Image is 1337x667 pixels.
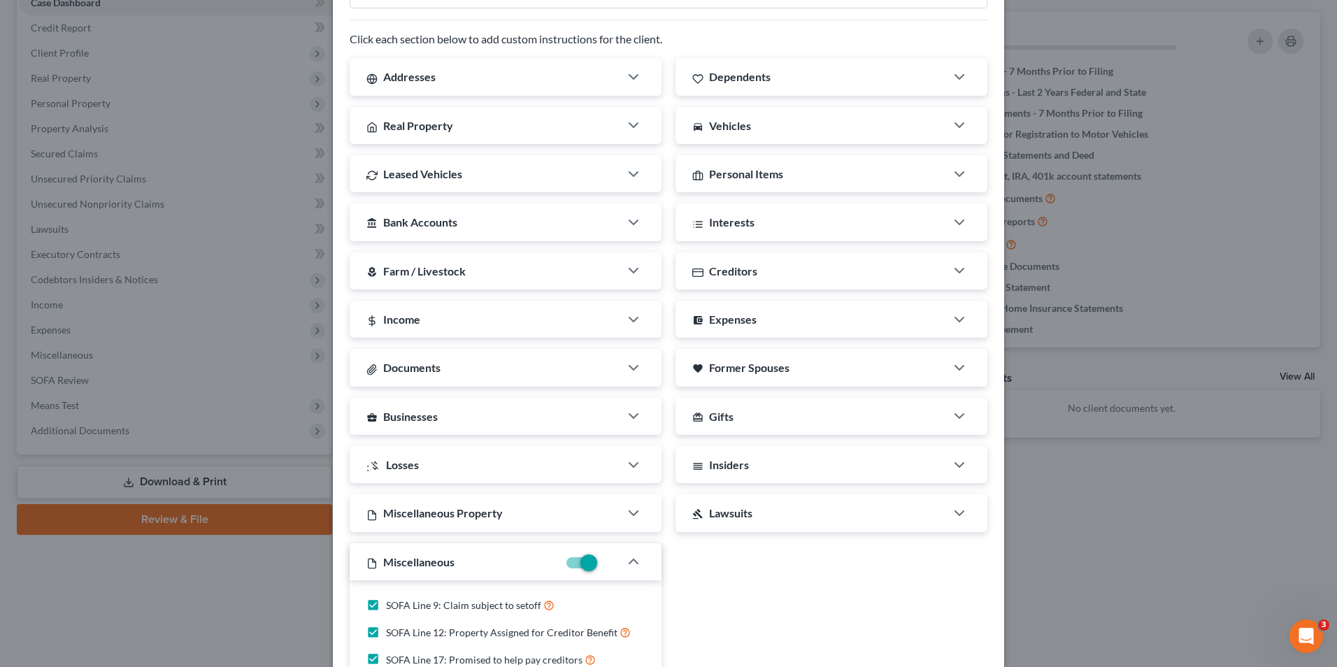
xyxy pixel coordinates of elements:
span: Creditors [709,264,757,278]
span: Expenses [709,313,757,326]
span: Addresses [383,70,436,83]
i: local_florist [366,266,378,278]
span: SOFA Line 12: Property Assigned for Creditor Benefit [386,626,617,638]
span: SOFA Line 17: Promised to help pay creditors [386,654,582,666]
i: :money_off [366,460,380,471]
span: Miscellaneous Property [383,506,503,519]
span: Farm / Livestock [383,264,466,278]
span: Insiders [709,458,749,471]
span: Miscellaneous [383,555,455,568]
span: SOFA Line 9: Claim subject to setoff [386,599,541,611]
span: Losses [386,458,419,471]
span: Businesses [383,410,438,423]
span: Former Spouses [709,361,789,374]
i: card_giftcard [692,412,703,423]
i: business_center [366,412,378,423]
p: Click each section below to add custom instructions for the client. [350,31,987,48]
span: Bank Accounts [383,215,457,229]
span: Lawsuits [709,506,752,519]
span: Documents [383,361,441,374]
i: favorite [692,363,703,374]
span: Income [383,313,420,326]
span: Interests [709,215,755,229]
span: Vehicles [709,119,751,132]
span: 3 [1318,619,1329,631]
span: Leased Vehicles [383,167,462,180]
span: Real Property [383,119,453,132]
i: account_balance_wallet [692,315,703,326]
i: gavel [692,508,703,519]
span: Dependents [709,70,771,83]
i: directions_car [692,121,703,132]
span: Gifts [709,410,734,423]
span: Personal Items [709,167,783,180]
iframe: Intercom live chat [1289,619,1323,653]
i: account_balance [366,217,378,229]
